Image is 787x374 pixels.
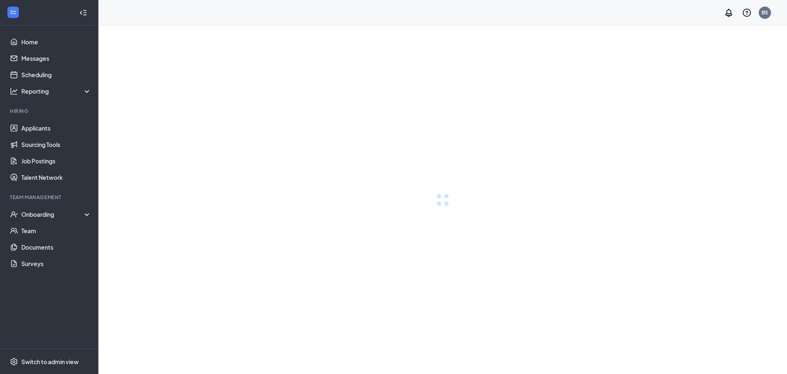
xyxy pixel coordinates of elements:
a: Applicants [21,120,91,136]
a: Scheduling [21,67,91,83]
div: Hiring [10,108,90,115]
svg: UserCheck [10,210,18,218]
svg: Analysis [10,87,18,95]
a: Surveys [21,255,91,272]
svg: Notifications [724,8,734,18]
svg: Settings [10,358,18,366]
a: Home [21,34,91,50]
div: Onboarding [21,210,92,218]
a: Messages [21,50,91,67]
a: Team [21,223,91,239]
div: BS [762,9,768,16]
svg: Collapse [79,9,87,17]
svg: QuestionInfo [742,8,752,18]
div: Switch to admin view [21,358,79,366]
div: Reporting [21,87,92,95]
svg: WorkstreamLogo [9,8,17,16]
a: Sourcing Tools [21,136,91,153]
div: Team Management [10,194,90,201]
a: Documents [21,239,91,255]
a: Job Postings [21,153,91,169]
a: Talent Network [21,169,91,186]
